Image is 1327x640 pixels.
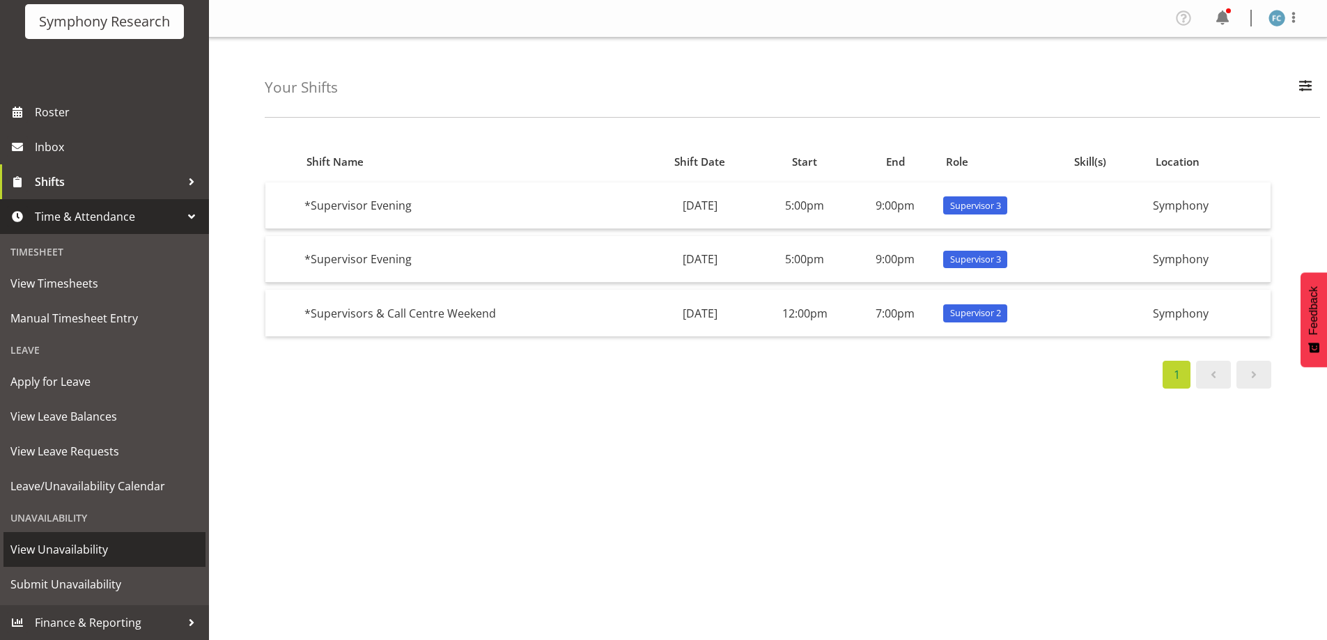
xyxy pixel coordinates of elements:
[10,539,199,560] span: View Unavailability
[853,236,938,283] td: 9:00pm
[3,434,205,469] a: View Leave Requests
[10,574,199,595] span: Submit Unavailability
[35,136,202,157] span: Inbox
[39,11,170,32] div: Symphony Research
[35,206,181,227] span: Time & Attendance
[643,182,756,229] td: [DATE]
[756,290,853,336] td: 12:00pm
[792,154,817,170] span: Start
[299,290,644,336] td: *Supervisors & Call Centre Weekend
[35,612,181,633] span: Finance & Reporting
[853,182,938,229] td: 9:00pm
[3,504,205,532] div: Unavailability
[35,171,181,192] span: Shifts
[643,236,756,283] td: [DATE]
[299,236,644,283] td: *Supervisor Evening
[3,532,205,567] a: View Unavailability
[3,469,205,504] a: Leave/Unavailability Calendar
[3,399,205,434] a: View Leave Balances
[3,364,205,399] a: Apply for Leave
[3,567,205,602] a: Submit Unavailability
[643,290,756,336] td: [DATE]
[1301,272,1327,367] button: Feedback - Show survey
[886,154,905,170] span: End
[674,154,725,170] span: Shift Date
[1291,72,1320,103] button: Filter Employees
[1074,154,1106,170] span: Skill(s)
[1147,290,1271,336] td: Symphony
[10,406,199,427] span: View Leave Balances
[1147,182,1271,229] td: Symphony
[1307,286,1320,335] span: Feedback
[35,102,202,123] span: Roster
[3,301,205,336] a: Manual Timesheet Entry
[10,273,199,294] span: View Timesheets
[3,266,205,301] a: View Timesheets
[10,308,199,329] span: Manual Timesheet Entry
[306,154,364,170] span: Shift Name
[10,441,199,462] span: View Leave Requests
[756,182,853,229] td: 5:00pm
[853,290,938,336] td: 7:00pm
[1156,154,1200,170] span: Location
[946,154,968,170] span: Role
[950,306,1001,320] span: Supervisor 2
[10,476,199,497] span: Leave/Unavailability Calendar
[3,237,205,266] div: Timesheet
[1268,10,1285,26] img: fisi-cook-lagatule1979.jpg
[1147,236,1271,283] td: Symphony
[299,182,644,229] td: *Supervisor Evening
[10,371,199,392] span: Apply for Leave
[950,253,1001,266] span: Supervisor 3
[756,236,853,283] td: 5:00pm
[3,336,205,364] div: Leave
[950,199,1001,212] span: Supervisor 3
[265,79,338,95] h4: Your Shifts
